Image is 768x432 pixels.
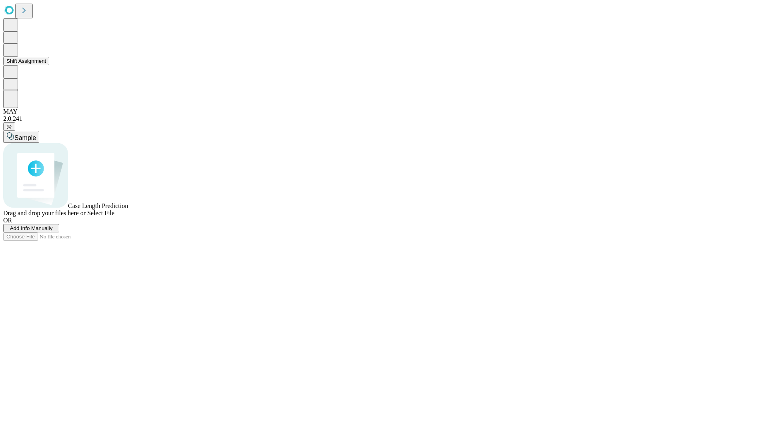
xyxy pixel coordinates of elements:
[3,217,12,224] span: OR
[3,115,765,122] div: 2.0.241
[6,124,12,130] span: @
[3,131,39,143] button: Sample
[14,134,36,141] span: Sample
[87,210,114,216] span: Select File
[3,108,765,115] div: MAY
[3,122,15,131] button: @
[3,57,49,65] button: Shift Assignment
[3,210,86,216] span: Drag and drop your files here or
[68,202,128,209] span: Case Length Prediction
[3,224,59,232] button: Add Info Manually
[10,225,53,231] span: Add Info Manually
